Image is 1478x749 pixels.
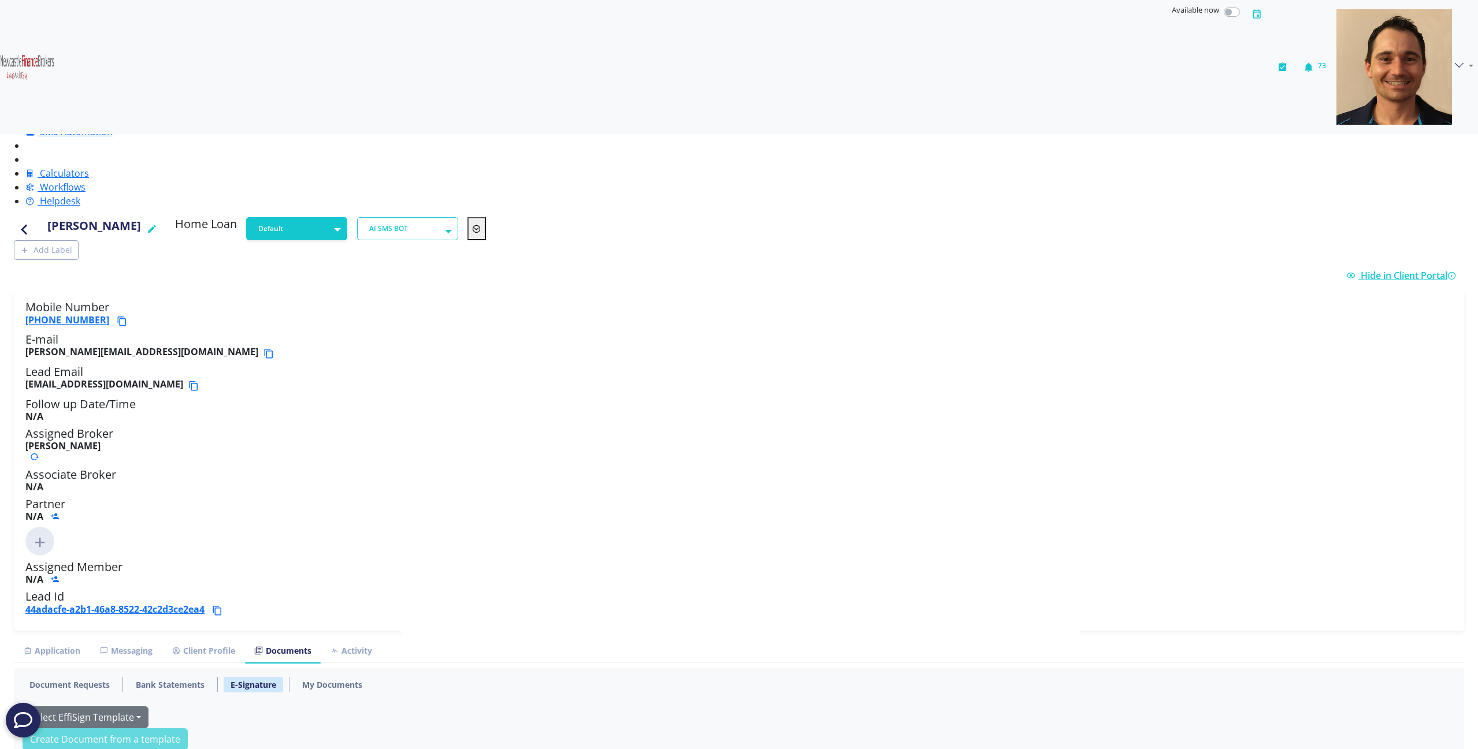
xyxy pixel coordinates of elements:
a: Bank Statements [129,677,211,692]
a: Calculators [25,167,89,180]
span: 73 [1318,61,1326,70]
h5: Associate Broker [25,468,1453,493]
span: Calculators [40,167,89,180]
b: N/A [25,573,43,586]
a: Client Profile [162,639,245,662]
a: My Documents [295,677,369,692]
a: Hide in Client Portal [1346,269,1460,282]
button: Copy phone [116,314,132,328]
h5: Mobile Number [25,300,1453,328]
button: AI SMS BOT [357,217,458,240]
img: Click to add new member [25,527,54,556]
h5: Lead Email [25,365,1453,393]
img: d9df0ad3-c6af-46dd-a355-72ef7f6afda3-637400917012654623.png [1336,9,1452,125]
a: E-Signature [224,677,283,692]
button: Default [246,217,347,240]
a: Messaging [90,639,162,662]
span: Hide in Client Portal [1361,269,1460,282]
a: Documents [245,639,321,662]
h5: Home Loan [175,217,237,236]
a: Helpdesk [25,195,80,207]
span: Select EffiSign Template [30,711,134,724]
b: N/A [25,410,43,423]
b: [PERSON_NAME] [25,439,101,452]
button: Copy email [188,379,203,393]
h5: E-mail [25,333,1453,360]
b: [EMAIL_ADDRESS][DOMAIN_NAME] [25,379,183,393]
h5: Partner [25,497,1453,522]
a: Workflows [25,181,86,193]
span: Helpdesk [40,195,80,207]
a: Activity [321,639,382,662]
a: 44adacfe-a2b1-46a8-8522-42c2d3ce2ea4 [25,603,205,616]
button: 73 [1298,5,1332,129]
h5: Assigned Member [25,560,1453,585]
h4: [PERSON_NAME] [47,217,141,240]
a: Document Requests [23,677,117,692]
b: N/A [25,480,43,493]
a: Application [14,639,90,662]
a: SMS Automation [25,125,113,138]
span: Workflows [40,181,86,193]
span: Available now [1172,5,1219,15]
button: Copy email [263,346,278,360]
span: Follow up Date/Time [25,396,136,412]
h5: Assigned Broker [25,427,1453,463]
h5: Lead Id [25,590,1453,617]
button: Add Label [14,240,79,260]
b: N/A [25,510,43,523]
button: Copy lead id [211,603,227,617]
a: [PHONE_NUMBER] [25,314,109,326]
button: Select EffiSign Template [23,706,148,728]
b: [PERSON_NAME][EMAIL_ADDRESS][DOMAIN_NAME] [25,346,258,360]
